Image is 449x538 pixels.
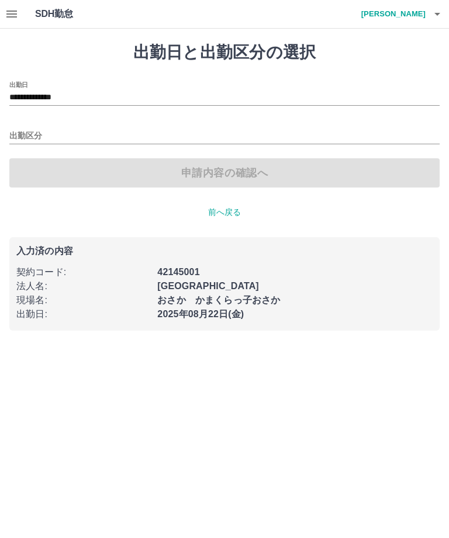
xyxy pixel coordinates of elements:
p: 法人名 : [16,279,150,293]
p: 入力済の内容 [16,247,433,256]
h1: 出勤日と出勤区分の選択 [9,43,440,63]
label: 出勤日 [9,80,28,89]
b: 2025年08月22日(金) [157,309,244,319]
p: 前へ戻る [9,206,440,218]
b: おさか かまくらっ子おさか [157,295,280,305]
p: 出勤日 : [16,307,150,321]
b: 42145001 [157,267,199,277]
b: [GEOGRAPHIC_DATA] [157,281,259,291]
p: 契約コード : [16,265,150,279]
p: 現場名 : [16,293,150,307]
